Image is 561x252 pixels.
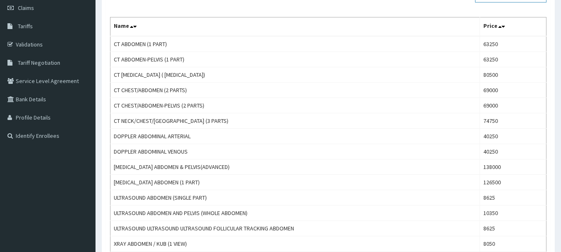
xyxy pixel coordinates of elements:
[110,236,480,252] td: XRAY ABDOMEN / KUB (1 VIEW)
[480,236,546,252] td: 8050
[110,36,480,52] td: CT ABDOMEN (1 PART)
[110,175,480,190] td: [MEDICAL_DATA] ABDOMEN (1 PART)
[480,175,546,190] td: 126500
[480,83,546,98] td: 69000
[480,113,546,129] td: 74750
[480,36,546,52] td: 63250
[480,190,546,206] td: 8625
[110,98,480,113] td: CT CHEST/ABDOMEN-PELVIS (2 PARTS)
[480,221,546,236] td: 8625
[480,67,546,83] td: 80500
[18,59,60,66] span: Tariff Negotiation
[110,129,480,144] td: DOPPLER ABDOMINAL ARTERIAL
[480,17,546,37] th: Price
[110,113,480,129] td: CT NECK/CHEST/[GEOGRAPHIC_DATA] (3 PARTS)
[110,190,480,206] td: ULTRASOUND ABDOMEN (SINGLE PART)
[480,129,546,144] td: 40250
[18,22,33,30] span: Tariffs
[480,206,546,221] td: 10350
[480,52,546,67] td: 63250
[480,159,546,175] td: 138000
[480,144,546,159] td: 40250
[110,221,480,236] td: ULTRASOUND ULTRASOUND ULTRASOUND FOLLICULAR TRACKING ABDOMEN
[480,98,546,113] td: 69000
[18,4,34,12] span: Claims
[110,159,480,175] td: [MEDICAL_DATA] ABDOMEN & PELVIS(ADVANCED)
[110,83,480,98] td: CT CHEST/ABDOMEN (2 PARTS)
[110,144,480,159] td: DOPPLER ABDOMINAL VENOUS
[110,67,480,83] td: CT [MEDICAL_DATA] ( [MEDICAL_DATA])
[110,52,480,67] td: CT ABDOMEN-PELVIS (1 PART)
[110,17,480,37] th: Name
[110,206,480,221] td: ULTRASOUND ABDOMEN AND PELVIS (WHOLE ABDOMEN)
